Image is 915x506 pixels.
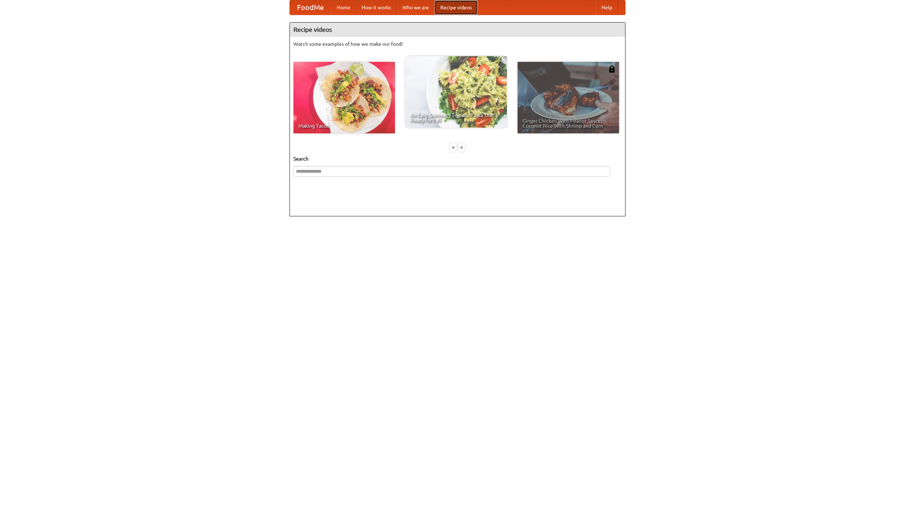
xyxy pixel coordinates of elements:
a: Help [596,0,618,15]
a: An Easy, Summery Tomato Pasta That's Ready for Fall [405,56,507,128]
span: Making Tacos [298,123,390,128]
a: Recipe videos [435,0,478,15]
h5: Search [293,155,622,162]
span: An Easy, Summery Tomato Pasta That's Ready for Fall [410,113,502,123]
p: Watch some examples of how we make our food! [293,40,622,48]
a: FoodMe [290,0,331,15]
a: Who we are [397,0,435,15]
div: » [459,143,465,152]
img: 483408.png [608,65,615,73]
a: Making Tacos [293,62,395,133]
a: How it works [356,0,397,15]
div: « [450,143,456,152]
a: Home [331,0,356,15]
h4: Recipe videos [290,23,625,37]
